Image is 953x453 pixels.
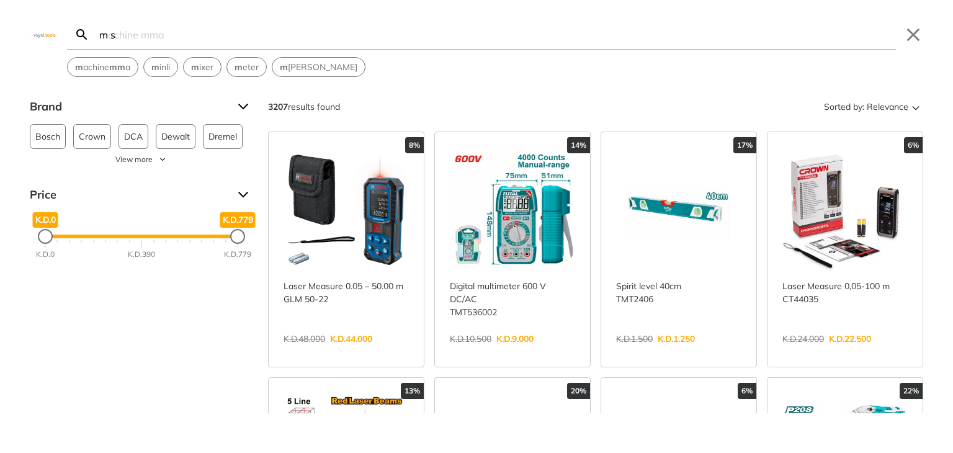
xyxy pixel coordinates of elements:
[226,57,267,77] div: Suggestion: meter
[67,57,138,77] div: Suggestion: machine mma
[908,99,923,114] svg: Sort
[144,58,177,76] button: Select suggestion: minli
[117,61,125,73] strong: m
[272,58,365,76] button: Select suggestion: metro
[151,61,170,74] span: inli
[68,58,138,76] button: Select suggestion: machine mma
[75,61,130,74] span: achine a
[35,125,60,148] span: Bosch
[900,383,923,399] div: 22%
[36,249,55,260] div: K.D.0
[280,61,357,74] span: [PERSON_NAME]
[567,383,590,399] div: 20%
[151,61,159,73] strong: m
[79,125,105,148] span: Crown
[208,125,237,148] span: Dremel
[191,61,213,74] span: ixer
[128,249,155,260] div: K.D.390
[867,97,908,117] span: Relevance
[38,229,53,244] div: Minimum Price
[75,61,83,73] strong: m
[401,383,424,399] div: 13%
[115,154,153,165] span: View more
[235,61,259,74] span: eter
[30,32,60,37] img: Close
[272,57,365,77] div: Suggestion: metro
[821,97,923,117] button: Sorted by:Relevance Sort
[183,57,221,77] div: Suggestion: mixer
[143,57,178,77] div: Suggestion: minli
[97,20,896,49] input: Search…
[191,61,199,73] strong: m
[30,124,66,149] button: Bosch
[203,124,243,149] button: Dremel
[733,137,756,153] div: 17%
[30,97,228,117] span: Brand
[124,125,143,148] span: DCA
[73,124,111,149] button: Crown
[156,124,195,149] button: Dewalt
[405,137,424,153] div: 8%
[738,383,756,399] div: 6%
[184,58,221,76] button: Select suggestion: mixer
[280,61,288,73] strong: m
[74,27,89,42] svg: Search
[227,58,266,76] button: Select suggestion: meter
[235,61,243,73] strong: m
[904,137,923,153] div: 6%
[268,101,288,112] strong: 3207
[161,125,190,148] span: Dewalt
[268,97,340,117] div: results found
[224,249,251,260] div: K.D.779
[230,229,245,244] div: Maximum Price
[903,25,923,45] button: Close
[30,185,228,205] span: Price
[119,124,148,149] button: DCA
[567,137,590,153] div: 14%
[109,61,117,73] strong: m
[30,154,253,165] button: View more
